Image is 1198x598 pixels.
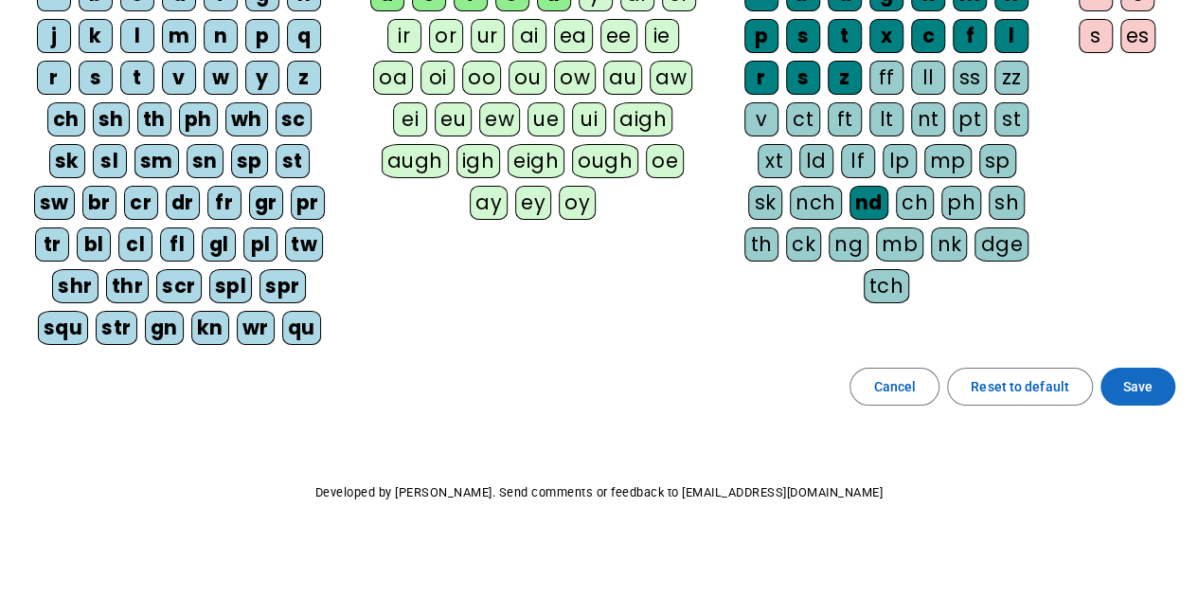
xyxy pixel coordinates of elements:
div: sm [134,144,179,178]
div: ou [509,61,546,95]
div: ee [600,19,637,53]
div: dge [974,227,1028,262]
div: wh [225,102,268,136]
div: v [162,61,196,95]
div: ph [941,186,981,220]
div: p [245,19,279,53]
div: pt [953,102,987,136]
div: fl [160,227,194,262]
div: ai [512,19,546,53]
div: s [1079,19,1113,53]
span: Reset to default [971,375,1069,398]
div: tr [35,227,69,262]
span: Save [1123,375,1153,398]
button: Save [1100,368,1175,406]
div: eigh [508,144,564,178]
div: q [287,19,321,53]
div: mp [924,144,972,178]
div: sl [93,144,127,178]
div: v [744,102,778,136]
div: ck [786,227,821,262]
div: s [79,61,113,95]
div: s [786,19,820,53]
div: bl [77,227,111,262]
div: qu [282,311,321,345]
div: scr [156,269,202,303]
div: zz [994,61,1028,95]
div: sp [231,144,268,178]
div: wr [237,311,275,345]
div: squ [38,311,89,345]
div: spl [209,269,253,303]
div: oa [373,61,413,95]
div: dr [166,186,200,220]
div: gl [202,227,236,262]
div: sh [93,102,130,136]
div: gn [145,311,184,345]
div: ir [387,19,421,53]
div: ey [515,186,551,220]
div: x [869,19,903,53]
div: ff [869,61,903,95]
div: ui [572,102,606,136]
div: thr [106,269,150,303]
div: ough [572,144,638,178]
div: aw [650,61,692,95]
div: es [1120,19,1155,53]
div: ay [470,186,508,220]
div: t [120,61,154,95]
div: pl [243,227,277,262]
div: ng [829,227,868,262]
div: ur [471,19,505,53]
div: m [162,19,196,53]
div: w [204,61,238,95]
div: ea [554,19,593,53]
div: str [96,311,137,345]
div: kn [191,311,229,345]
div: r [37,61,71,95]
div: ld [799,144,833,178]
div: aigh [614,102,672,136]
div: lf [841,144,875,178]
div: cl [118,227,152,262]
div: th [137,102,171,136]
div: au [603,61,642,95]
div: ll [911,61,945,95]
div: ew [479,102,520,136]
div: l [994,19,1028,53]
button: Reset to default [947,368,1093,406]
div: augh [382,144,449,178]
button: Cancel [849,368,939,406]
div: y [245,61,279,95]
div: sn [187,144,224,178]
div: ft [828,102,862,136]
div: ch [47,102,85,136]
span: Cancel [873,375,916,398]
div: st [276,144,310,178]
div: sp [979,144,1016,178]
div: ss [953,61,987,95]
div: z [828,61,862,95]
div: pr [291,186,325,220]
div: k [79,19,113,53]
div: lt [869,102,903,136]
div: ie [645,19,679,53]
div: lp [883,144,917,178]
div: cr [124,186,158,220]
div: st [994,102,1028,136]
div: z [287,61,321,95]
div: nt [911,102,945,136]
div: ct [786,102,820,136]
div: eu [435,102,472,136]
div: nd [849,186,888,220]
div: f [953,19,987,53]
div: spr [259,269,306,303]
div: nk [931,227,967,262]
div: sk [49,144,85,178]
div: oy [559,186,596,220]
div: sw [34,186,75,220]
div: n [204,19,238,53]
div: mb [876,227,923,262]
p: Developed by [PERSON_NAME]. Send comments or feedback to [EMAIL_ADDRESS][DOMAIN_NAME] [15,481,1183,504]
div: shr [52,269,98,303]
